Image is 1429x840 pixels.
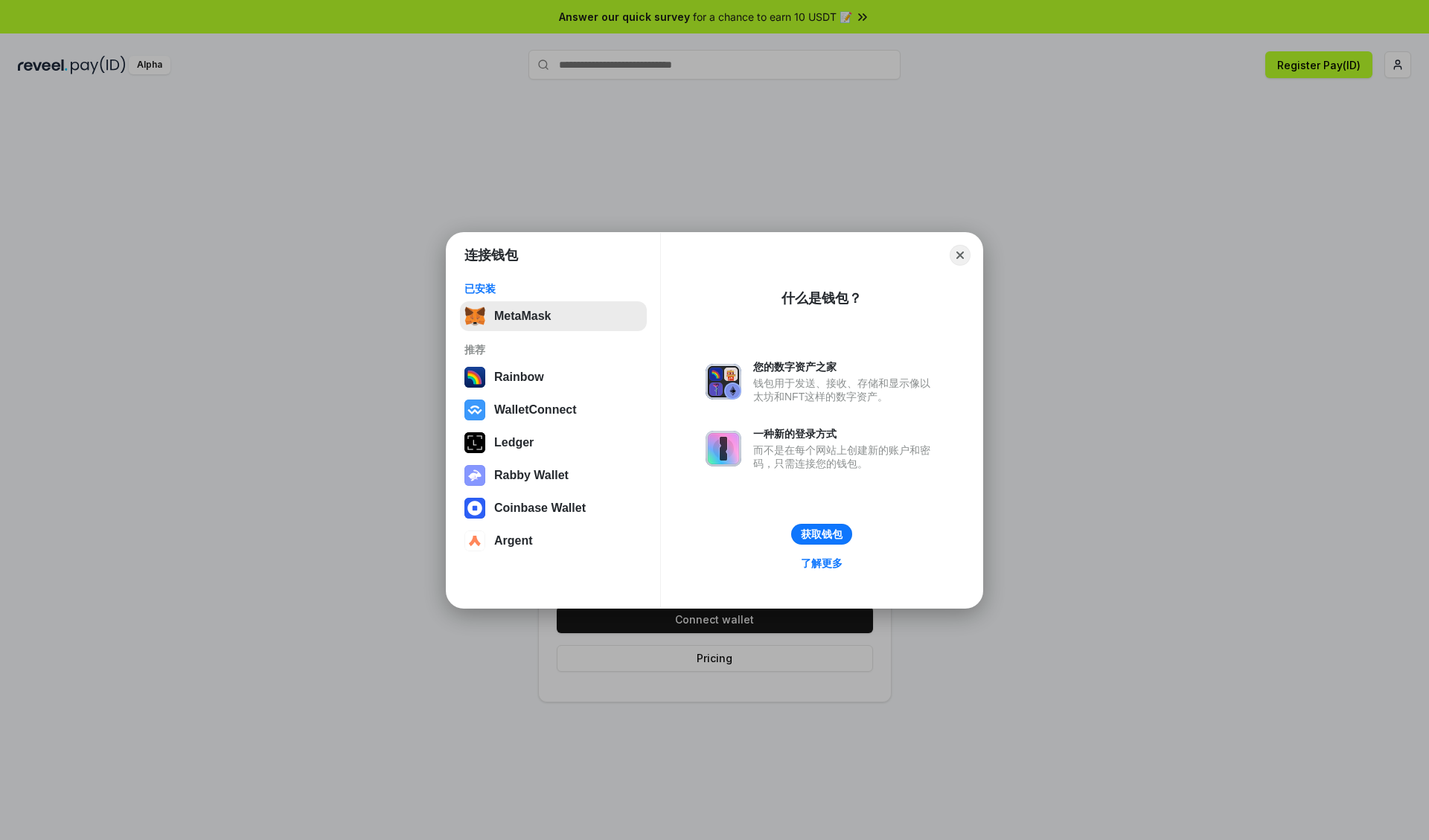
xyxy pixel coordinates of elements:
[460,395,647,425] button: WalletConnect
[753,360,938,373] div: 您的数字资产之家
[950,245,971,266] button: Close
[753,443,938,470] div: 而不是在每个网站上创建新的账户和密码，只需连接您的钱包。
[460,362,647,392] button: Rainbow
[494,371,544,384] div: Rainbow
[464,306,485,327] img: svg+xml,%3Csvg%20fill%3D%22none%22%20height%3D%2233%22%20viewBox%3D%220%200%2035%2033%22%20width%...
[706,364,741,400] img: svg+xml,%3Csvg%20xmlns%3D%22http%3A%2F%2Fwww.w3.org%2F2000%2Fsvg%22%20fill%3D%22none%22%20viewBox...
[464,367,485,388] img: svg+xml,%3Csvg%20width%3D%22120%22%20height%3D%22120%22%20viewBox%3D%220%200%20120%20120%22%20fil...
[464,282,642,295] div: 已安装
[464,343,642,356] div: 推荐
[494,310,551,323] div: MetaMask
[781,289,862,307] div: 什么是钱包？
[464,498,485,519] img: svg+xml,%3Csvg%20width%3D%2228%22%20height%3D%2228%22%20viewBox%3D%220%200%2028%2028%22%20fill%3D...
[801,528,843,541] div: 获取钱包
[460,301,647,331] button: MetaMask
[801,557,843,570] div: 了解更多
[460,461,647,490] button: Rabby Wallet
[460,526,647,556] button: Argent
[464,400,485,420] img: svg+xml,%3Csvg%20width%3D%2228%22%20height%3D%2228%22%20viewBox%3D%220%200%2028%2028%22%20fill%3D...
[464,432,485,453] img: svg+xml,%3Csvg%20xmlns%3D%22http%3A%2F%2Fwww.w3.org%2F2000%2Fsvg%22%20width%3D%2228%22%20height%3...
[791,524,852,545] button: 获取钱包
[706,431,741,467] img: svg+xml,%3Csvg%20xmlns%3D%22http%3A%2F%2Fwww.w3.org%2F2000%2Fsvg%22%20fill%3D%22none%22%20viewBox...
[753,376,938,403] div: 钱包用于发送、接收、存储和显示像以太坊和NFT这样的数字资产。
[464,465,485,486] img: svg+xml,%3Csvg%20xmlns%3D%22http%3A%2F%2Fwww.w3.org%2F2000%2Fsvg%22%20fill%3D%22none%22%20viewBox...
[464,530,485,551] img: svg+xml,%3Csvg%20width%3D%2228%22%20height%3D%2228%22%20viewBox%3D%220%200%2028%2028%22%20fill%3D...
[494,403,577,417] div: WalletConnect
[792,554,851,573] a: 了解更多
[494,501,586,515] div: Coinbase Wallet
[464,246,518,264] h1: 连接钱包
[460,428,647,458] button: Ledger
[494,469,569,482] div: Rabby Wallet
[460,493,647,523] button: Coinbase Wallet
[494,534,533,548] div: Argent
[494,436,534,449] div: Ledger
[753,427,938,440] div: 一种新的登录方式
